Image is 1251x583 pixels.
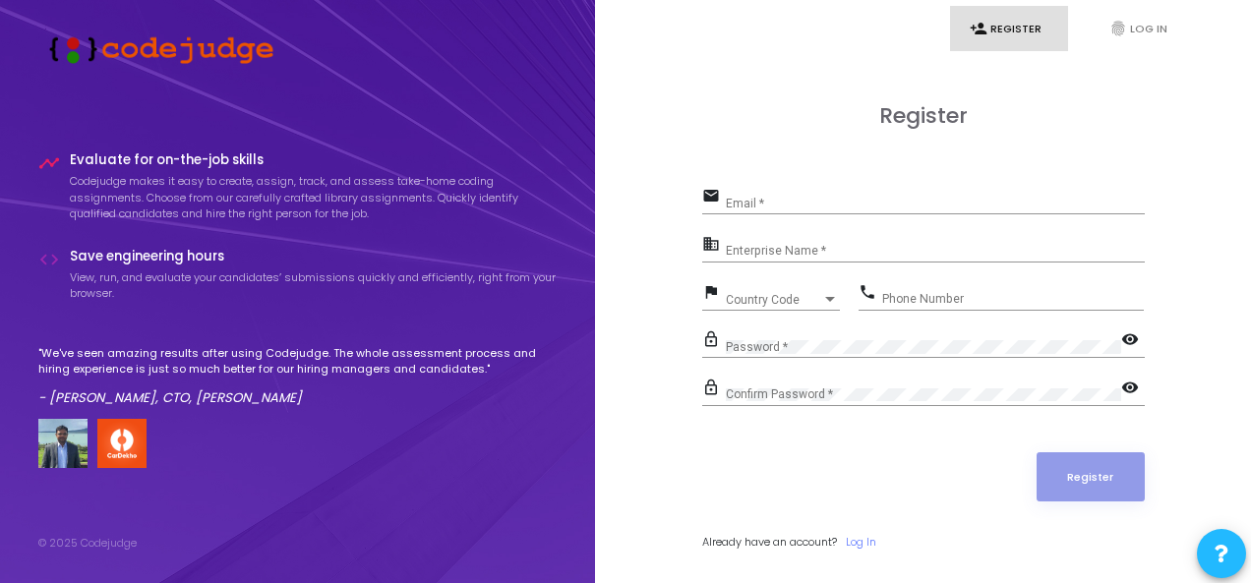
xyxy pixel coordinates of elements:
img: user image [38,419,88,468]
h4: Evaluate for on-the-job skills [70,152,558,168]
input: Phone Number [882,292,1144,306]
a: person_addRegister [950,6,1068,52]
mat-icon: visibility [1121,378,1145,401]
i: fingerprint [1109,20,1127,37]
a: fingerprintLog In [1090,6,1208,52]
h4: Save engineering hours [70,249,558,264]
mat-icon: visibility [1121,329,1145,353]
a: Log In [846,534,876,551]
mat-icon: phone [859,282,882,306]
mat-icon: email [702,186,726,209]
mat-icon: lock_outline [702,329,726,353]
i: code [38,249,60,270]
mat-icon: lock_outline [702,378,726,401]
mat-icon: flag [702,282,726,306]
input: Enterprise Name [726,245,1145,259]
i: person_add [970,20,987,37]
input: Email [726,197,1145,210]
span: Already have an account? [702,534,837,550]
p: "We've seen amazing results after using Codejudge. The whole assessment process and hiring experi... [38,345,558,378]
p: Codejudge makes it easy to create, assign, track, and assess take-home coding assignments. Choose... [70,173,558,222]
p: View, run, and evaluate your candidates’ submissions quickly and efficiently, right from your bro... [70,269,558,302]
span: Country Code [726,294,822,306]
img: company-logo [97,419,147,468]
div: © 2025 Codejudge [38,535,137,552]
h3: Register [702,103,1145,129]
button: Register [1037,452,1145,501]
i: timeline [38,152,60,174]
mat-icon: business [702,234,726,258]
em: - [PERSON_NAME], CTO, [PERSON_NAME] [38,388,302,407]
